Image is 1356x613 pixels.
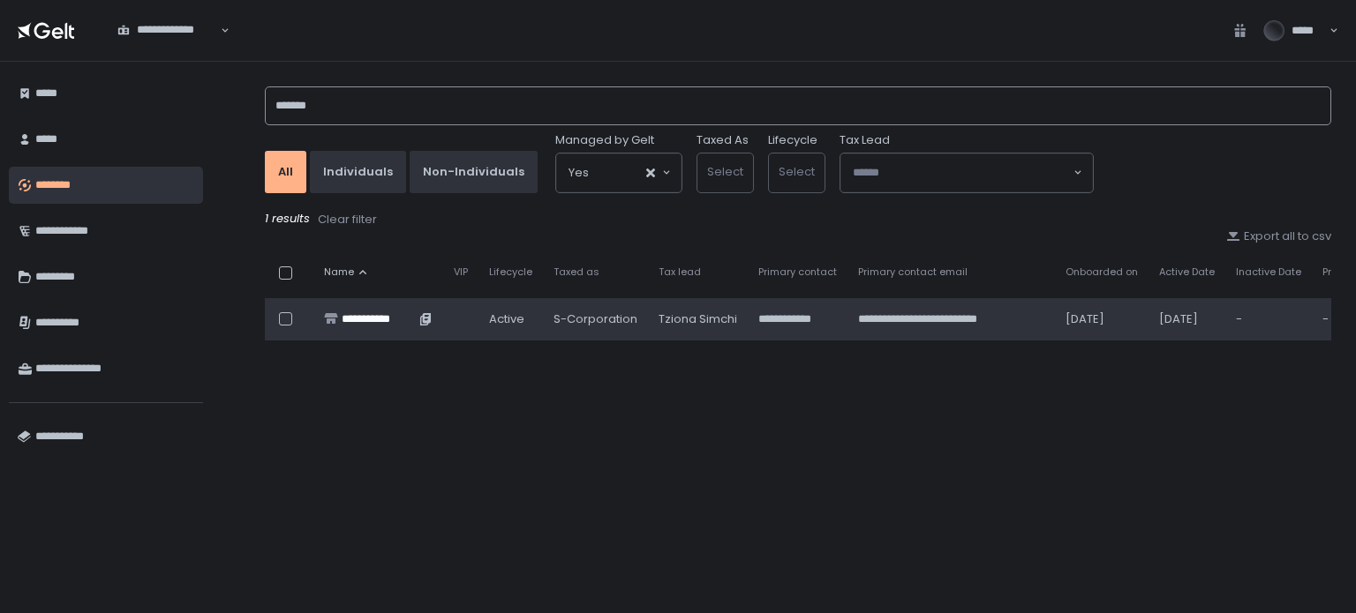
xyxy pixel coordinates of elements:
[555,132,654,148] span: Managed by Gelt
[779,163,815,180] span: Select
[840,153,1093,192] div: Search for option
[556,153,682,192] div: Search for option
[318,212,377,228] div: Clear filter
[1236,311,1301,327] div: -
[659,311,737,327] div: Tziona Simchi
[1159,265,1215,279] span: Active Date
[323,164,393,180] div: Individuals
[310,151,406,193] button: Individuals
[840,132,890,148] span: Tax Lead
[1159,311,1215,327] div: [DATE]
[768,132,817,148] label: Lifecycle
[569,164,589,182] span: Yes
[106,12,230,49] div: Search for option
[317,211,378,228] button: Clear filter
[554,265,599,279] span: Taxed as
[697,132,749,148] label: Taxed As
[659,265,701,279] span: Tax lead
[489,311,524,327] span: active
[1226,228,1331,244] button: Export all to csv
[454,265,468,279] span: VIP
[265,151,306,193] button: All
[278,164,293,180] div: All
[554,311,637,327] div: S-Corporation
[410,151,538,193] button: Non-Individuals
[707,163,743,180] span: Select
[265,211,1331,228] div: 1 results
[853,164,1072,182] input: Search for option
[324,265,354,279] span: Name
[117,38,219,56] input: Search for option
[423,164,524,180] div: Non-Individuals
[1066,311,1138,327] div: [DATE]
[1236,265,1301,279] span: Inactive Date
[858,265,968,279] span: Primary contact email
[646,168,655,177] button: Clear Selected
[489,265,532,279] span: Lifecycle
[758,265,837,279] span: Primary contact
[1066,265,1138,279] span: Onboarded on
[589,164,644,182] input: Search for option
